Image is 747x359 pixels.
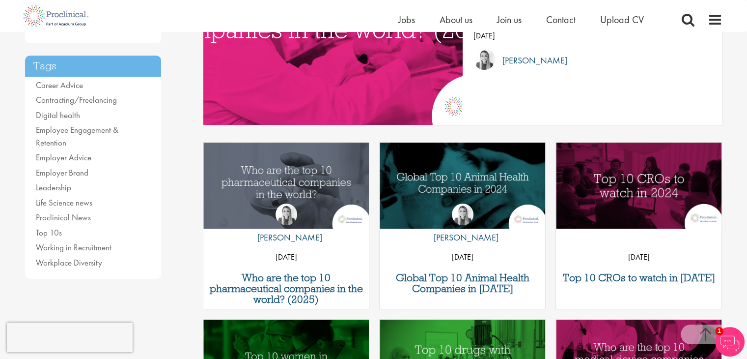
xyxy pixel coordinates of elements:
img: Top 10 pharmaceutical companies in the world 2025 [203,143,369,229]
iframe: reCAPTCHA [7,323,133,352]
a: Who are the top 10 pharmaceutical companies in the world? (2025) [208,272,364,305]
a: Contact [546,13,576,26]
a: Employer Advice [36,152,91,163]
img: Chatbot [715,327,745,357]
a: Proclinical News [36,212,91,223]
img: Top 10 CROs to watch in 2024 [556,143,721,229]
a: Working in Recruitment [36,242,111,253]
img: Global Top 10 Animal Health Companies in 2024 [380,143,545,229]
p: [DATE] [473,29,712,43]
a: Digital health [36,110,80,120]
a: Contracting/Freelancing [36,94,117,105]
a: Employer Brand [36,167,88,178]
img: Hannah Burke [473,48,495,70]
a: Workplace Diversity [36,257,102,268]
a: Join us [497,13,522,26]
a: Jobs [398,13,415,26]
a: Top 10 CROs to watch in [DATE] [561,272,717,283]
a: Hannah Burke [PERSON_NAME] [250,204,322,250]
span: 1 [715,327,723,335]
p: [PERSON_NAME] [495,53,567,68]
p: [DATE] [203,250,369,265]
p: [PERSON_NAME] [426,230,498,245]
a: Link to a post [380,143,545,230]
a: Top 10s [36,227,62,238]
a: Link to a post [203,143,369,230]
a: Career Advice [36,80,83,90]
img: Hannah Burke [452,204,473,225]
img: Hannah Burke [276,204,297,225]
a: Life Science news [36,197,92,208]
a: Hannah Burke [PERSON_NAME] [426,204,498,250]
p: [DATE] [380,250,545,265]
p: [PERSON_NAME] [250,230,322,245]
a: Press releases [36,22,81,32]
a: Employee Engagement & Retention [36,124,118,148]
a: Hannah Burke [PERSON_NAME] [473,48,712,73]
a: Link to a post [556,143,721,230]
a: Global Top 10 Animal Health Companies in [DATE] [385,272,540,294]
h3: Tags [25,56,162,77]
a: Upload CV [600,13,644,26]
a: Leadership [36,182,71,193]
a: About us [440,13,472,26]
p: [DATE] [556,250,721,265]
